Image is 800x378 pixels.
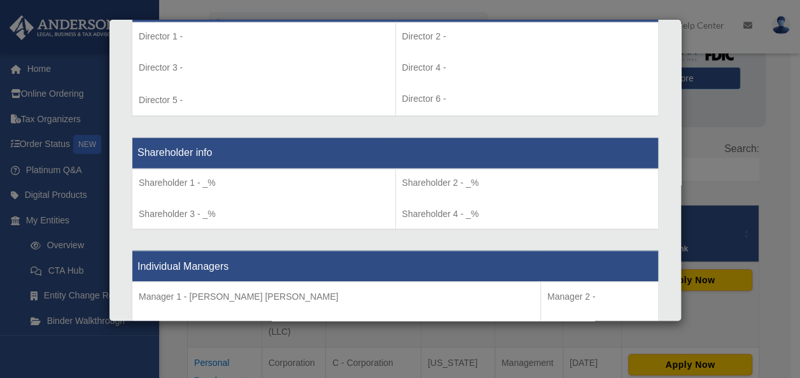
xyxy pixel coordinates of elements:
[402,206,652,222] p: Shareholder 4 - _%
[132,137,659,169] th: Shareholder info
[547,319,652,335] p: Manager 4 -
[547,288,652,304] p: Manager 2 -
[132,22,396,116] td: Director 5 -
[139,60,389,76] p: Director 3 -
[132,250,659,281] th: Individual Managers
[402,91,652,107] p: Director 6 -
[402,60,652,76] p: Director 4 -
[139,29,389,45] p: Director 1 -
[139,175,389,191] p: Shareholder 1 - _%
[139,319,534,335] p: Manager 3 -
[139,288,534,304] p: Manager 1 - [PERSON_NAME] [PERSON_NAME]
[402,29,652,45] p: Director 2 -
[139,206,389,222] p: Shareholder 3 - _%
[402,175,652,191] p: Shareholder 2 - _%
